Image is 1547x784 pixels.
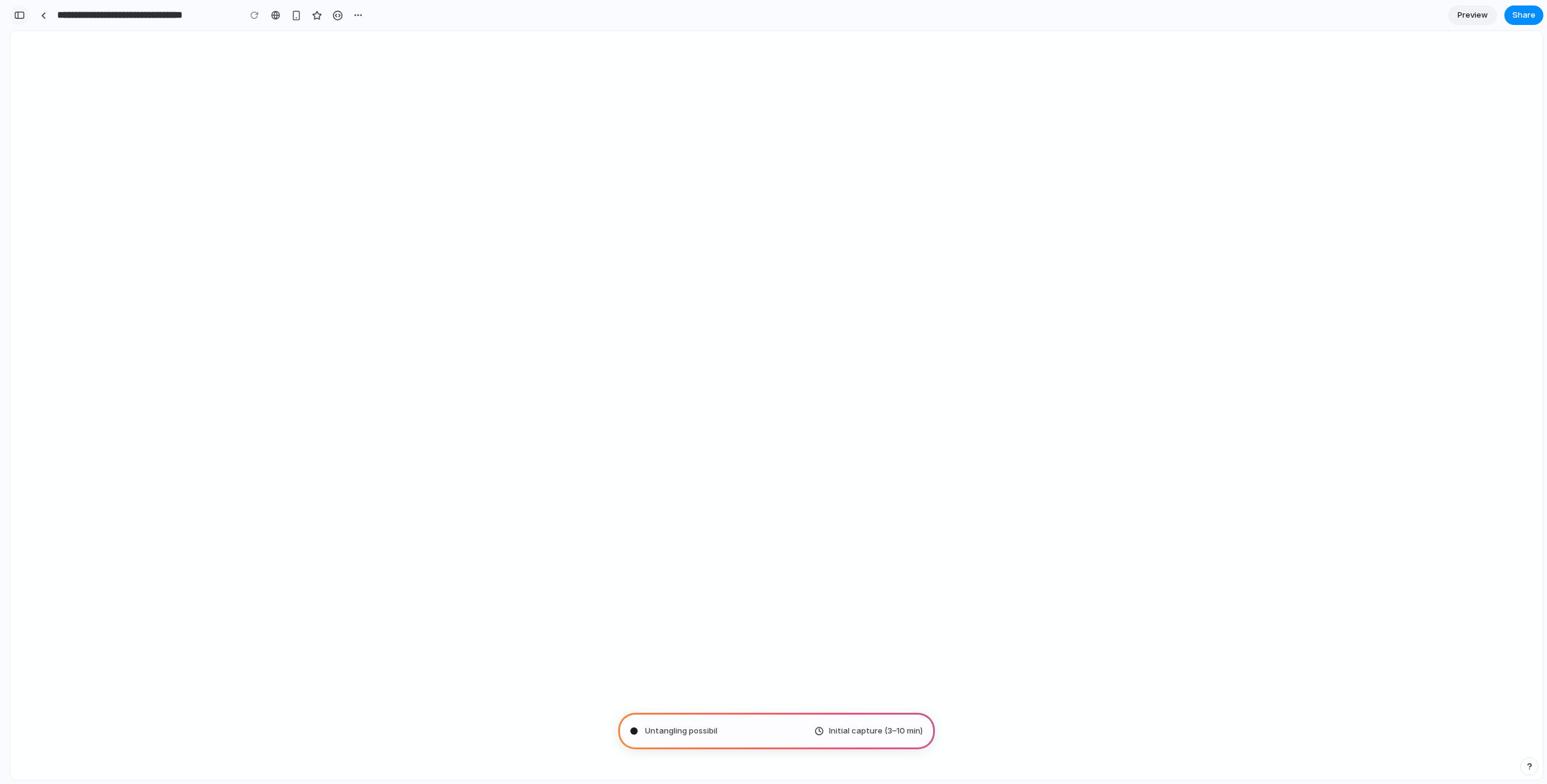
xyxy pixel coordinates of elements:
[1457,9,1488,21] span: Preview
[829,725,923,737] span: Initial capture (3–10 min)
[1448,5,1497,25] a: Preview
[1512,9,1535,21] span: Share
[1504,5,1543,25] button: Share
[645,725,717,737] span: Untangling possibil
